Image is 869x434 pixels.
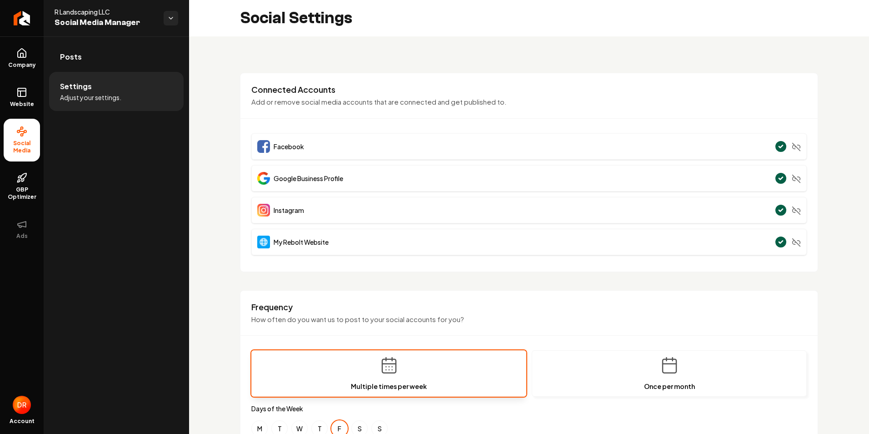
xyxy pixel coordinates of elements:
[274,237,329,247] span: My Rebolt Website
[13,396,31,414] img: Dylan Risser
[240,9,352,27] h2: Social Settings
[49,42,184,71] a: Posts
[251,84,807,95] h3: Connected Accounts
[13,232,31,240] span: Ads
[10,418,35,425] span: Account
[6,101,38,108] span: Website
[4,186,40,201] span: GBP Optimizer
[14,11,30,25] img: Rebolt Logo
[257,236,270,248] img: Website
[55,7,156,16] span: R Landscaping LLC
[251,302,807,313] h3: Frequency
[55,16,156,29] span: Social Media Manager
[4,212,40,247] button: Ads
[838,403,860,425] iframe: Intercom live chat
[251,350,526,397] button: Multiple times per week
[257,172,270,185] img: Google
[251,314,807,325] p: How often do you want us to post to your social accounts for you?
[251,404,807,413] label: Days of the Week
[251,97,807,107] p: Add or remove social media accounts that are connected and get published to.
[257,204,270,217] img: Instagram
[532,350,807,397] button: Once per month
[13,396,31,414] button: Open user button
[4,165,40,208] a: GBP Optimizer
[4,80,40,115] a: Website
[274,142,304,151] span: Facebook
[274,206,304,215] span: Instagram
[5,61,40,69] span: Company
[60,51,82,62] span: Posts
[274,174,343,183] span: Google Business Profile
[60,81,92,92] span: Settings
[4,140,40,154] span: Social Media
[4,40,40,76] a: Company
[257,140,270,153] img: Facebook
[60,93,121,102] span: Adjust your settings.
